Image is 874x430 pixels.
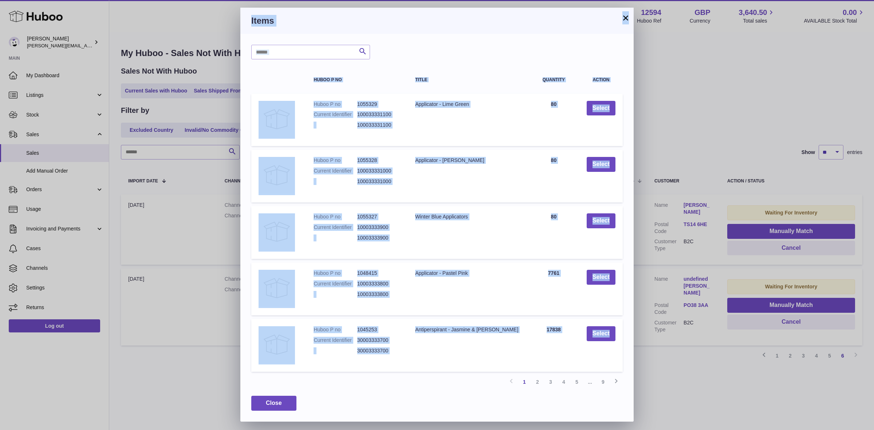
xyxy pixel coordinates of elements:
[518,375,531,388] a: 1
[314,224,357,231] dt: Current Identifier
[314,213,357,220] dt: Huboo P no
[306,70,408,90] th: Huboo P no
[528,263,579,315] td: 7761
[528,94,579,146] td: 80
[528,150,579,202] td: 80
[357,291,401,298] dd: 10003333800
[357,157,401,164] dd: 1055328
[259,157,295,193] img: Applicator - Tiffany Blue
[557,375,570,388] a: 4
[357,224,401,231] dd: 10003333900
[587,270,615,285] button: Select
[587,213,615,228] button: Select
[357,270,401,277] dd: 1048415
[587,157,615,172] button: Select
[259,101,295,137] img: Applicator - Lime Green
[314,157,357,164] dt: Huboo P no
[314,280,357,287] dt: Current Identifier
[357,347,401,354] dd: 30003333700
[587,101,615,116] button: Select
[357,111,401,118] dd: 100033331100
[314,167,357,174] dt: Current Identifier
[357,122,401,129] dd: 100033331100
[528,206,579,259] td: 80
[415,270,521,277] div: Applicator - Pastel Pink
[357,326,401,333] dd: 1045253
[415,101,521,108] div: Applicator - Lime Green
[251,15,623,27] h3: Items
[357,178,401,185] dd: 100033331000
[251,396,296,411] button: Close
[531,375,544,388] a: 2
[314,111,357,118] dt: Current Identifier
[357,234,401,241] dd: 10003333900
[357,213,401,220] dd: 1055327
[357,101,401,108] dd: 1055329
[314,101,357,108] dt: Huboo P no
[314,337,357,344] dt: Current Identifier
[357,167,401,174] dd: 100033331000
[528,319,579,372] td: 17838
[597,375,610,388] a: 9
[314,270,357,277] dt: Huboo P no
[415,157,521,164] div: Applicator - [PERSON_NAME]
[570,375,583,388] a: 5
[357,337,401,344] dd: 30003333700
[583,375,597,388] span: ...
[415,326,521,333] div: Antiperspirant - Jasmine & [PERSON_NAME]
[259,213,295,250] img: Winter Blue Applicators
[621,13,630,22] button: ×
[357,280,401,287] dd: 10003333800
[266,400,282,406] span: Close
[314,326,357,333] dt: Huboo P no
[528,70,579,90] th: Quantity
[259,326,295,363] img: Antiperspirant - Jasmine & Rose
[544,375,557,388] a: 3
[579,70,623,90] th: Action
[415,213,521,220] div: Winter Blue Applicators
[259,270,295,306] img: Applicator - Pastel Pink
[587,326,615,341] button: Select
[408,70,528,90] th: Title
